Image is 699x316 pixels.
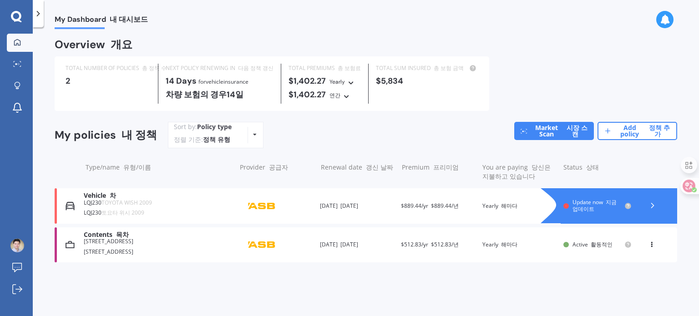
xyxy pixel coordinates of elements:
img: Contents [66,240,75,249]
font: $889.44/년 [431,202,459,210]
a: Market Scan 시장 스캔 [514,122,594,140]
font: 차 [110,191,116,200]
div: [DATE] [320,240,394,249]
span: $512.83/yr [401,241,459,248]
div: Overview [55,40,132,49]
b: 14일 [227,89,243,100]
font: [DATE] [340,241,358,248]
div: Renewal date [321,163,395,181]
font: 정책 추가 [649,123,670,138]
font: 시장 스캔 [567,123,588,138]
div: Yearly [329,77,345,86]
div: Status [563,163,632,181]
span: Active [572,241,613,248]
span: Update now [572,198,617,212]
font: $1,402.27 [289,89,351,100]
font: 공급자 [269,163,288,171]
font: 내 대시보드 [110,15,148,24]
img: ACg8ocI2HeZKTveQ7PPP5w7_xrY5eT6OdWMt6AUYaeZD8BbODNxj8DhNIw=s96-c [10,239,24,252]
div: Yearly [482,201,556,211]
div: Sort by: [174,122,232,148]
img: Vehicle [66,201,75,211]
font: 총 정책 수 [142,64,167,72]
font: 차량 보험의 경우 [166,89,243,100]
font: 상태 [586,163,599,171]
span: My Dashboard [55,15,148,27]
div: $5,834 [376,76,478,85]
div: Premium [402,163,476,181]
div: [STREET_ADDRESS] [84,238,232,259]
font: 개요 [111,37,132,51]
font: 활동적인 [591,241,613,248]
span: $889.44/yr [401,202,459,210]
div: LQJ230 [84,200,232,220]
font: 정렬 기준: [174,135,230,144]
div: 정책 유형 [203,135,230,144]
b: 14 Days [166,75,197,86]
font: 해마다 [501,202,517,210]
span: for Vehicle insurance [198,78,248,85]
div: TOTAL SUM INSURED [376,64,478,73]
font: 해마다 [501,241,517,248]
font: 내 정책 [122,128,157,142]
div: $1,402.27 [289,76,361,104]
div: 2 [66,76,151,85]
div: NEXT POLICY RENEWING IN [166,64,274,73]
img: ASB [239,197,284,215]
div: TOTAL NUMBER OF POLICIES [66,64,151,73]
div: [DATE] [320,201,394,211]
div: TOTAL PREMIUMS [289,64,361,73]
font: 갱신 날짜 [366,163,393,171]
font: LQJ230 [84,209,144,216]
div: You are paying [482,163,556,181]
img: ASB [239,236,284,253]
div: 연간 [329,91,340,100]
div: Yearly [482,240,556,249]
span: TOYOTA WISH 2009 [101,199,152,206]
div: Vehicle [84,192,232,200]
div: Policy type [197,122,232,131]
font: 유형/이름 [123,163,151,171]
font: 목차 [116,230,129,239]
font: 프리미엄 [433,163,459,171]
font: $512.83/년 [431,241,459,248]
font: 총 보험료 [338,64,361,72]
a: Add policy 정책 추가 [598,122,677,140]
div: Provider [240,163,314,181]
font: 총 보험 금액 [434,64,464,72]
span: 토요타 위시 2009 [101,209,144,216]
div: Contents [84,231,232,239]
font: [DATE] [340,202,358,210]
div: My policies [55,129,157,142]
font: 지금 업데이트 [572,198,617,212]
font: 다음 정책 갱신 [238,64,274,72]
div: Type/name [86,163,233,181]
font: 당신은 지불하고 있습니다 [482,163,551,181]
font: [STREET_ADDRESS] [84,248,133,256]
